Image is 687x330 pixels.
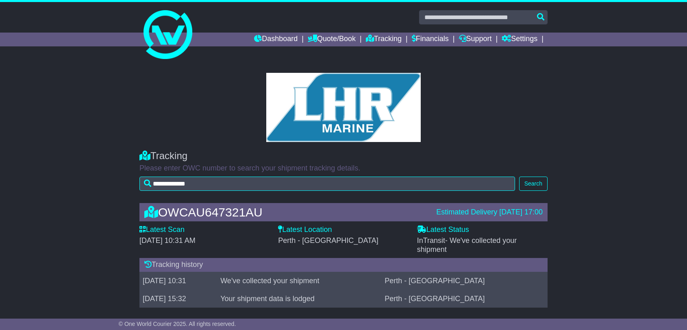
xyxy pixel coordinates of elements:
[436,208,543,217] div: Estimated Delivery [DATE] 17:00
[381,272,548,290] td: Perth - [GEOGRAPHIC_DATA]
[266,73,421,142] img: GetCustomerLogo
[278,225,332,234] label: Latest Location
[217,290,381,308] td: Your shipment data is lodged
[140,205,432,219] div: OWCAU647321AU
[139,258,548,272] div: Tracking history
[366,33,402,46] a: Tracking
[459,33,492,46] a: Support
[139,272,217,290] td: [DATE] 10:31
[139,150,548,162] div: Tracking
[139,236,196,245] span: [DATE] 10:31 AM
[417,236,517,254] span: - We've collected your shipment
[502,33,537,46] a: Settings
[119,321,236,327] span: © One World Courier 2025. All rights reserved.
[381,290,548,308] td: Perth - [GEOGRAPHIC_DATA]
[417,236,517,254] span: InTransit
[278,236,378,245] span: Perth - [GEOGRAPHIC_DATA]
[417,225,469,234] label: Latest Status
[308,33,356,46] a: Quote/Book
[139,225,185,234] label: Latest Scan
[254,33,298,46] a: Dashboard
[217,272,381,290] td: We've collected your shipment
[139,290,217,308] td: [DATE] 15:32
[519,177,548,191] button: Search
[412,33,449,46] a: Financials
[139,164,548,173] p: Please enter OWC number to search your shipment tracking details.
